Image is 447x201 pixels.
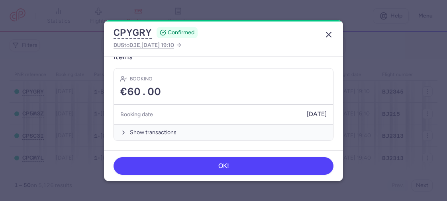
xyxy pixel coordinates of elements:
h5: Booking date [120,109,153,119]
h3: Items [114,53,132,62]
h4: Booking [130,75,152,83]
span: [DATE] [307,111,327,118]
button: CPYGRY [114,27,152,39]
span: to , [114,40,174,50]
button: OK! [114,157,333,175]
span: €60.00 [120,86,161,98]
span: DJE [129,42,140,48]
div: Booking€60.00 [114,68,333,105]
span: OK! [218,162,229,170]
span: [DATE] 19:10 [141,42,174,49]
button: Show transactions [114,124,333,141]
span: CONFIRMED [168,29,194,37]
span: DUS [114,42,124,48]
a: DUStoDJE,[DATE] 19:10 [114,40,182,50]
